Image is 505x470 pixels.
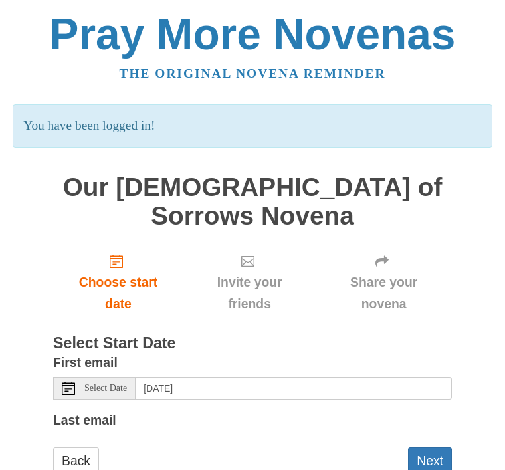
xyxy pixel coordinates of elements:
span: Share your novena [329,271,439,315]
span: Choose start date [66,271,170,315]
a: Pray More Novenas [50,9,456,59]
h1: Our [DEMOGRAPHIC_DATA] of Sorrows Novena [53,174,452,230]
h3: Select Start Date [53,335,452,352]
span: Invite your friends [197,271,302,315]
a: Choose start date [53,243,183,322]
a: The original novena reminder [120,66,386,80]
div: Click "Next" to confirm your start date first. [316,243,452,322]
label: First email [53,352,118,374]
span: Select Date [84,384,127,393]
label: Last email [53,410,116,431]
p: You have been logged in! [13,104,492,148]
div: Click "Next" to confirm your start date first. [183,243,316,322]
